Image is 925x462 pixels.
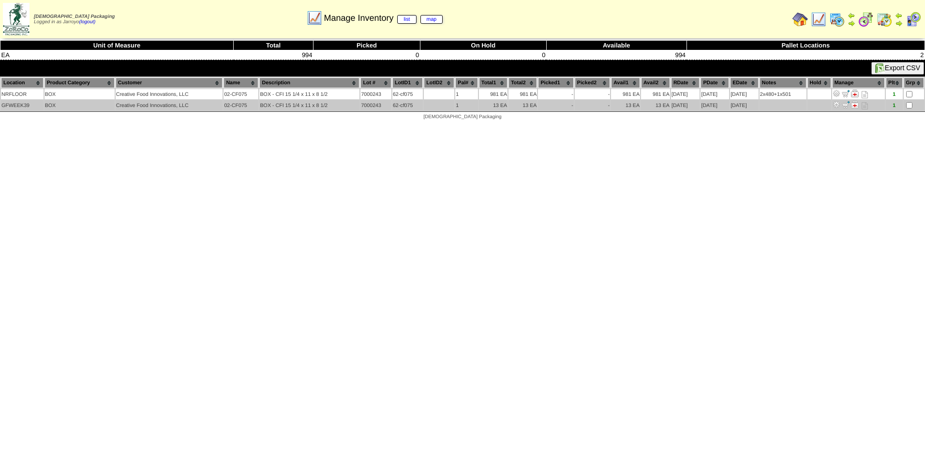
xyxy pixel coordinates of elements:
img: arrowleft.gif [895,12,903,19]
td: [DATE] [671,89,700,99]
img: Adjust [833,101,840,108]
th: Product Category [45,77,115,88]
img: calendarcustomer.gif [906,12,921,27]
img: Manage Hold [851,101,859,108]
td: 13 EA [479,100,507,110]
th: Plt [886,77,902,88]
td: 0 [420,50,546,60]
span: Logged in as Jarroyo [34,14,115,25]
td: Creative Food Innovations, LLC [116,89,223,99]
span: [DEMOGRAPHIC_DATA] Packaging [423,114,501,120]
td: GFWEEK39 [1,100,44,110]
td: [DATE] [730,100,759,110]
img: Adjust [833,90,840,97]
img: calendarblend.gif [858,12,874,27]
img: arrowleft.gif [848,12,855,19]
td: - [538,100,573,110]
div: 1 [886,92,902,97]
td: BOX - CFI 15 1/4 x 11 x 8 1/2 [259,100,359,110]
th: Grp [904,77,924,88]
th: Hold [807,77,831,88]
td: 981 EA [641,89,670,99]
td: BOX - CFI 15 1/4 x 11 x 8 1/2 [259,89,359,99]
img: zoroco-logo-small.webp [3,3,30,35]
th: Manage [832,77,885,88]
td: [DATE] [701,100,729,110]
td: - [538,89,573,99]
th: Picked1 [538,77,573,88]
td: BOX [45,100,115,110]
td: 02-CF075 [224,100,258,110]
img: calendarinout.gif [877,12,892,27]
td: NRFLOOR [1,89,44,99]
span: [DEMOGRAPHIC_DATA] Packaging [34,14,115,19]
img: Move [842,90,850,97]
img: excel.gif [875,63,885,73]
i: Note [862,102,868,109]
th: Description [259,77,359,88]
td: 2x480+1x501 [760,89,806,99]
td: [DATE] [730,89,759,99]
td: [DATE] [671,100,700,110]
td: 7000243 [360,100,391,110]
th: Customer [116,77,223,88]
th: Avail1 [611,77,640,88]
th: EDate [730,77,759,88]
td: - [575,89,610,99]
td: Creative Food Innovations, LLC [116,100,223,110]
td: BOX [45,89,115,99]
a: map [420,15,443,24]
img: Manage Hold [851,90,859,97]
th: Total1 [479,77,507,88]
th: Location [1,77,44,88]
th: LotID1 [392,77,423,88]
td: 994 [546,50,686,60]
img: Move [842,101,850,108]
td: 2 [686,50,925,60]
th: PDate [701,77,729,88]
th: Picked [313,41,420,50]
i: Note [862,91,868,98]
td: EA [0,50,234,60]
td: 13 EA [508,100,537,110]
img: arrowright.gif [895,19,903,27]
img: line_graph.gif [811,12,826,27]
td: [DATE] [701,89,729,99]
button: Export CSV [871,62,924,75]
th: Total [234,41,313,50]
td: - [575,100,610,110]
img: home.gif [792,12,808,27]
span: Manage Inventory [324,13,443,23]
a: list [397,15,416,24]
td: 0 [313,50,420,60]
th: Available [546,41,686,50]
td: 994 [234,50,313,60]
img: arrowright.gif [848,19,855,27]
td: 02-CF075 [224,89,258,99]
img: calendarprod.gif [829,12,845,27]
td: 13 EA [641,100,670,110]
div: 1 [886,103,902,108]
img: line_graph.gif [307,10,322,26]
td: 981 EA [508,89,537,99]
td: 981 EA [611,89,640,99]
th: Pal# [455,77,478,88]
th: Name [224,77,258,88]
th: RDate [671,77,700,88]
th: LotID2 [424,77,454,88]
td: 13 EA [611,100,640,110]
th: Avail2 [641,77,670,88]
th: Picked2 [575,77,610,88]
td: 62-cf075 [392,100,423,110]
a: (logout) [79,19,95,25]
th: Total2 [508,77,537,88]
th: Lot # [360,77,391,88]
th: Unit of Measure [0,41,234,50]
th: Pallet Locations [686,41,925,50]
td: 1 [455,89,478,99]
th: On Hold [420,41,546,50]
td: 981 EA [479,89,507,99]
td: 1 [455,100,478,110]
td: 7000243 [360,89,391,99]
td: 62-cf075 [392,89,423,99]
